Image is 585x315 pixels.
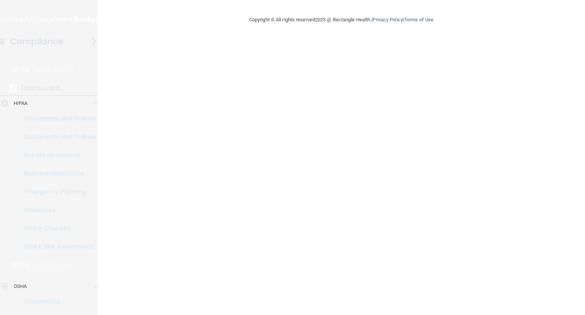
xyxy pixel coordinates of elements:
[5,170,109,177] p: Business Associates
[5,188,109,196] p: Emergency Planning
[372,17,403,22] a: Privacy Policy
[14,282,27,291] p: OSHA
[9,84,86,93] a: Dashboard
[5,206,109,214] p: Resources
[404,17,433,22] a: Terms of Use
[9,84,17,92] img: dashboard.aa5b2476.svg
[34,65,74,74] p: Learn More!
[21,84,60,93] p: Dashboard
[5,133,109,141] p: Documents and Policies
[5,243,109,251] p: HIPAA Risk Assessment
[33,260,74,270] p: Learn More!
[5,225,109,232] p: HIPAA Checklist
[5,298,109,305] p: Documents
[10,36,63,47] h4: Compliance
[5,115,109,122] p: Documents and Policies
[202,8,480,32] div: Copyright © All rights reserved 2025 @ Rectangle Health | |
[14,99,28,108] p: HIPAA
[10,260,29,270] p: OSHA
[10,65,30,74] p: HIPAA
[5,151,109,159] p: Report an Incident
